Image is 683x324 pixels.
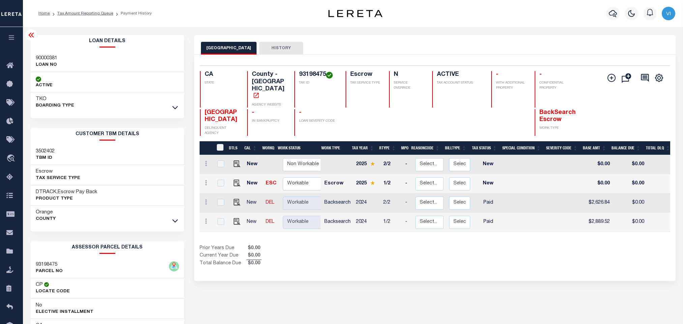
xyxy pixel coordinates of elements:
img: logo-dark.svg [328,10,382,17]
p: DELINQUENT AGENCY [205,126,239,136]
p: IN BANKRUPTCY [252,119,286,124]
h3: 90000381 [36,55,57,62]
h3: CP [36,282,43,288]
span: - [539,71,542,78]
td: $0.00 [613,213,647,232]
img: Star.svg [370,181,375,185]
i: travel_explore [6,154,17,163]
th: &nbsp;&nbsp;&nbsp;&nbsp;&nbsp;&nbsp;&nbsp;&nbsp;&nbsp;&nbsp; [200,141,212,155]
a: Tax Amount Reporting Queue [57,11,113,16]
p: TAX SERVICE TYPE [350,81,381,86]
p: WITH ADDITIONAL PROPERTY [496,81,526,91]
button: [GEOGRAPHIC_DATA] [201,42,257,55]
span: [GEOGRAPHIC_DATA] [205,110,237,123]
p: STATE [205,81,239,86]
h3: TKO [36,96,74,102]
p: Locate Code [36,288,70,295]
td: New [244,174,263,194]
td: New [244,194,263,213]
p: PARCEL NO [36,268,63,275]
span: BackSearch Escrow [539,110,576,123]
th: BillType: activate to sort column ascending [442,141,469,155]
h4: N [394,71,424,79]
h3: DTRACK,Escrow Pay Back [36,189,97,196]
span: $0.00 [246,252,262,260]
td: Backsearch [322,213,353,232]
p: BOARDING TYPE [36,102,74,109]
td: Paid [473,194,503,213]
th: Tax Status: activate to sort column ascending [469,141,500,155]
p: WORK TYPE [539,126,574,131]
td: $0.00 [613,174,647,194]
p: County [36,216,56,223]
h4: County - [GEOGRAPHIC_DATA] [252,71,286,100]
td: 2025 [353,155,381,174]
a: DEL [266,200,274,205]
td: New [244,155,263,174]
h4: ACTIVE [437,71,483,79]
td: Escrow [322,174,353,194]
td: 2/2 [381,194,403,213]
h2: Loan Details [31,35,184,48]
p: TBM ID [36,155,55,161]
h4: CA [205,71,239,79]
td: - [403,213,413,232]
a: DEL [266,219,274,224]
span: $0.00 [246,245,262,252]
td: $0.00 [584,174,613,194]
span: - [496,71,498,78]
th: Tax Year: activate to sort column ascending [349,141,377,155]
th: Total DLQ: activate to sort column ascending [643,141,673,155]
a: ESC [266,181,276,186]
th: CAL: activate to sort column ascending [242,141,260,155]
th: Work Type [319,141,349,155]
li: Payment History [113,10,152,17]
span: - [252,110,254,116]
td: 2/2 [381,155,403,174]
th: Balance Due: activate to sort column ascending [609,141,643,155]
td: New [244,213,263,232]
th: Special Condition: activate to sort column ascending [500,141,543,155]
td: - [403,155,413,174]
p: TAX ACCOUNT STATUS [437,81,483,86]
th: WorkQ [260,141,275,155]
th: &nbsp; [212,141,226,155]
td: Total Balance Due [200,260,246,267]
th: Work Status [275,141,321,155]
td: $2,889.52 [584,213,613,232]
img: svg+xml;base64,PHN2ZyB4bWxucz0iaHR0cDovL3d3dy53My5vcmcvMjAwMC9zdmciIHBvaW50ZXItZXZlbnRzPSJub25lIi... [662,7,675,20]
td: Current Year Due [200,252,246,260]
h4: Escrow [350,71,381,79]
th: DTLS [226,141,242,155]
p: CONFIDENTIAL PROPERTY [539,81,574,91]
th: MPO [398,141,409,155]
td: $0.00 [613,155,647,174]
span: $0.00 [246,260,262,267]
h3: No [36,302,42,309]
p: LOAN NO [36,62,57,68]
p: Product Type [36,196,97,202]
h3: Escrow [36,168,80,175]
h3: Orange [36,209,56,216]
p: Elective Installment [36,309,93,316]
img: Star.svg [370,161,375,166]
h4: 93198475 [299,71,337,79]
p: ACTIVE [36,82,53,89]
th: Base Amt: activate to sort column ascending [580,141,609,155]
a: Home [38,11,50,16]
p: TAX ID [299,81,337,86]
td: - [403,194,413,213]
th: RType: activate to sort column ascending [377,141,398,155]
td: Backsearch [322,194,353,213]
td: - [403,174,413,194]
td: New [473,174,503,194]
th: ReasonCode: activate to sort column ascending [409,141,442,155]
td: Paid [473,213,503,232]
h3: 3502402 [36,148,55,155]
td: 2024 [353,194,381,213]
h3: 93198475 [36,261,63,268]
span: - [299,110,301,116]
td: 1/2 [381,213,403,232]
td: $2,626.84 [584,194,613,213]
p: SERVICE OVERRIDE [394,81,424,91]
